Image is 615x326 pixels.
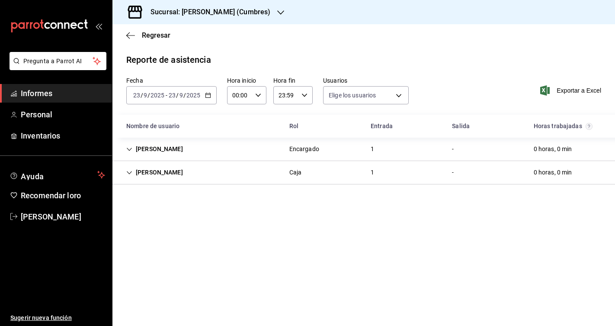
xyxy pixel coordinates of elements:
div: Caja [289,168,302,177]
div: Celda de cabeza [119,118,282,134]
button: abrir_cajón_menú [95,23,102,29]
div: Cell [282,141,326,157]
font: Pregunta a Parrot AI [23,58,82,65]
div: Row [112,161,615,184]
div: Cell [364,165,381,181]
div: Recipiente [112,115,615,184]
font: Elige los usuarios [329,92,376,99]
font: Personal [21,110,52,119]
span: / [183,92,186,99]
button: Regresar [126,31,170,39]
span: - [166,92,167,99]
div: Cell [445,141,461,157]
font: Recomendar loro [21,191,81,200]
span: / [141,92,143,99]
span: / [176,92,179,99]
font: Reporte de asistencia [126,55,211,65]
font: Rol [289,123,298,129]
font: Usuarios [323,77,347,84]
svg: El total de horas trabajadas por usuario es el resultado de la suma redondeada del registro de ho... [586,123,593,130]
font: Ayuda [21,172,44,181]
div: Cell [119,165,190,181]
font: Horas trabajadas [534,123,582,129]
input: ---- [150,92,165,99]
button: Pregunta a Parrot AI [10,52,106,70]
div: Celda de cabeza [527,118,608,134]
div: Cell [445,165,461,181]
input: -- [133,92,141,99]
button: Exportar a Excel [542,85,601,96]
font: Regresar [142,31,170,39]
font: Hora inicio [227,77,256,84]
input: -- [143,92,147,99]
div: Cell [282,165,309,181]
div: Encargado [289,145,319,154]
span: / [147,92,150,99]
font: Fecha [126,77,143,84]
font: Entrada [371,123,393,129]
font: Inventarios [21,131,60,140]
div: Celda de cabeza [282,118,364,134]
div: Cell [527,165,579,181]
font: Sucursal: [PERSON_NAME] (Cumbres) [151,8,270,16]
font: Exportar a Excel [557,87,601,94]
input: -- [168,92,176,99]
div: Cell [527,141,579,157]
input: -- [179,92,183,99]
div: Celda de cabeza [445,118,526,134]
font: Sugerir nueva función [10,314,72,321]
div: Cabeza [112,115,615,138]
font: Hora fin [273,77,295,84]
div: Celda de cabeza [364,118,445,134]
div: Cell [364,141,381,157]
a: Pregunta a Parrot AI [6,63,106,72]
font: Nombre de usuario [126,123,179,129]
font: Salida [452,123,470,129]
font: [PERSON_NAME] [21,212,81,221]
div: Cell [119,141,190,157]
font: Informes [21,89,52,98]
input: ---- [186,92,201,99]
div: Row [112,138,615,161]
